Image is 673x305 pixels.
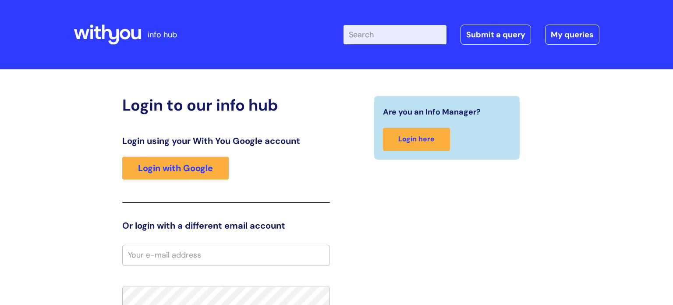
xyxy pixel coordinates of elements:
a: Submit a query [460,25,531,45]
a: My queries [545,25,599,45]
h3: Login using your With You Google account [122,136,330,146]
span: Are you an Info Manager? [383,105,481,119]
p: info hub [148,28,177,42]
input: Your e-mail address [122,245,330,265]
h2: Login to our info hub [122,96,330,115]
a: Login with Google [122,157,229,179]
input: Search [344,25,446,44]
h3: Or login with a different email account [122,220,330,231]
a: Login here [383,128,450,151]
